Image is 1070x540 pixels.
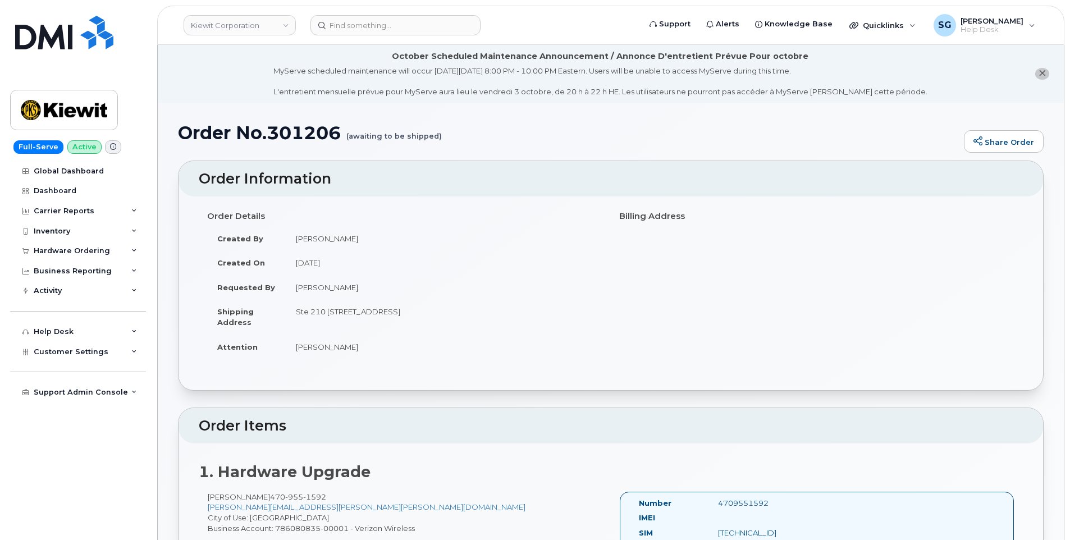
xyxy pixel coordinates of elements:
td: [PERSON_NAME] [286,335,602,359]
strong: Requested By [217,283,275,292]
td: [PERSON_NAME] [286,275,602,300]
h2: Order Information [199,171,1023,187]
td: Ste 210 [STREET_ADDRESS] [286,299,602,334]
h1: Order No.301206 [178,123,958,143]
h2: Order Items [199,418,1023,434]
strong: Created By [217,234,263,243]
span: 1592 [303,492,326,501]
div: 4709551592 [710,498,821,509]
h4: Billing Address [619,212,1014,221]
a: [PERSON_NAME][EMAIL_ADDRESS][PERSON_NAME][PERSON_NAME][DOMAIN_NAME] [208,502,525,511]
label: SIM [639,528,653,538]
div: [TECHNICAL_ID] [710,528,821,538]
span: 470 [270,492,326,501]
label: IMEI [639,512,655,523]
div: October Scheduled Maintenance Announcement / Annonce D'entretient Prévue Pour octobre [392,51,808,62]
div: MyServe scheduled maintenance will occur [DATE][DATE] 8:00 PM - 10:00 PM Eastern. Users will be u... [273,66,927,97]
small: (awaiting to be shipped) [346,123,442,140]
td: [DATE] [286,250,602,275]
span: 955 [285,492,303,501]
iframe: Messenger Launcher [1021,491,1062,532]
h4: Order Details [207,212,602,221]
strong: Shipping Address [217,307,254,327]
strong: 1. Hardware Upgrade [199,463,371,481]
label: Number [639,498,671,509]
strong: Created On [217,258,265,267]
strong: Attention [217,342,258,351]
a: Share Order [964,130,1044,153]
button: close notification [1035,68,1049,80]
td: [PERSON_NAME] [286,226,602,251]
